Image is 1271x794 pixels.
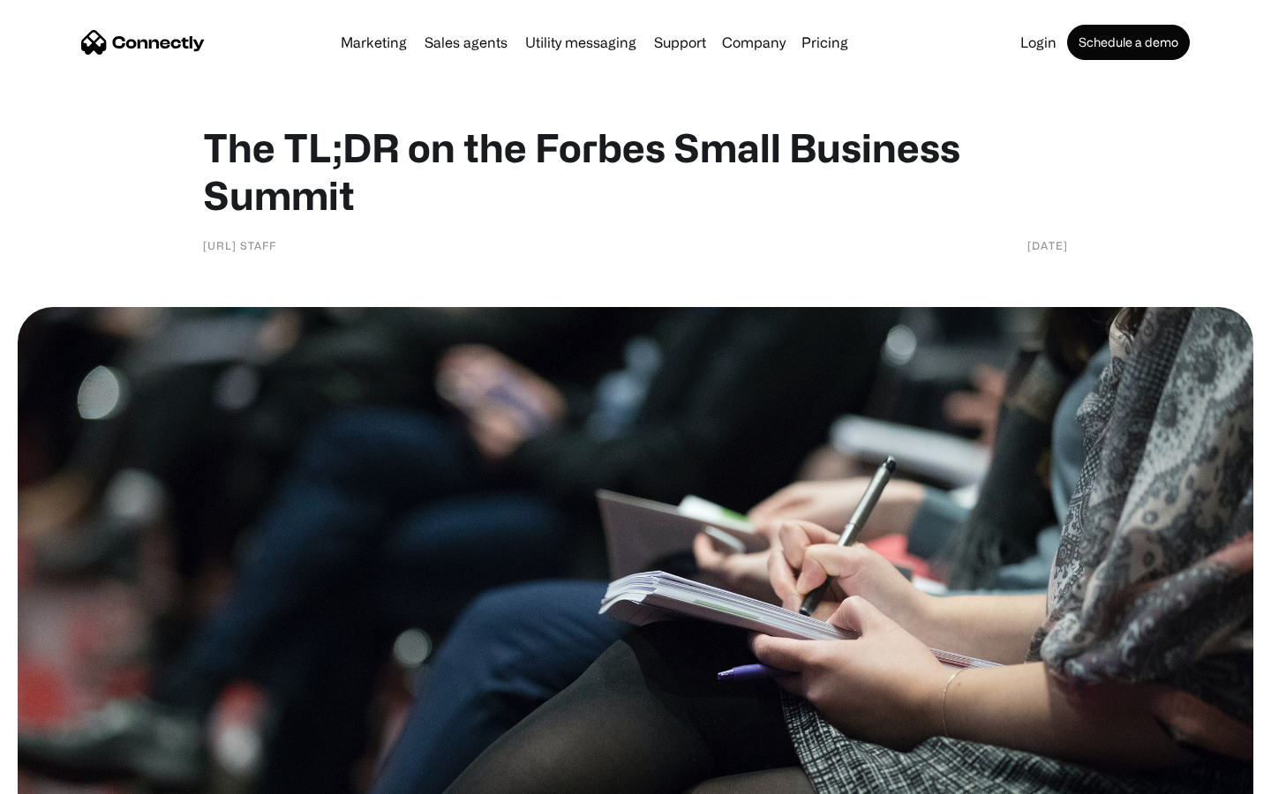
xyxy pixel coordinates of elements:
[417,35,515,49] a: Sales agents
[794,35,855,49] a: Pricing
[647,35,713,49] a: Support
[1013,35,1064,49] a: Login
[203,236,276,254] div: [URL] Staff
[35,763,106,788] ul: Language list
[1027,236,1068,254] div: [DATE]
[203,124,1068,219] h1: The TL;DR on the Forbes Small Business Summit
[722,30,786,55] div: Company
[18,763,106,788] aside: Language selected: English
[334,35,414,49] a: Marketing
[518,35,643,49] a: Utility messaging
[1067,25,1190,60] a: Schedule a demo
